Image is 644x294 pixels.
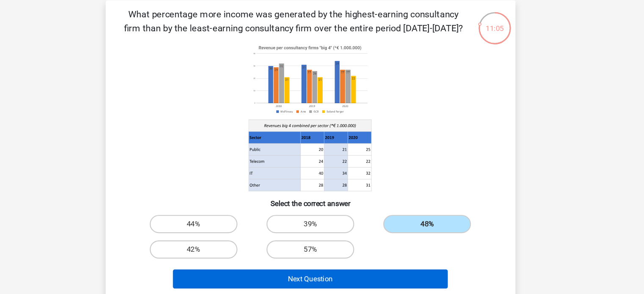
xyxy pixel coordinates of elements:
label: 57% [281,241,363,258]
p: What percentage more income was generated by the highest-earning consultancy firm than by the lea... [145,24,468,49]
label: 42% [172,241,254,258]
label: 44% [172,217,254,234]
h6: Select the correct answer [145,196,500,211]
label: 39% [281,217,363,234]
label: 48% [390,217,472,234]
div: 11:05 [478,27,510,49]
button: Next Question [194,268,450,286]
